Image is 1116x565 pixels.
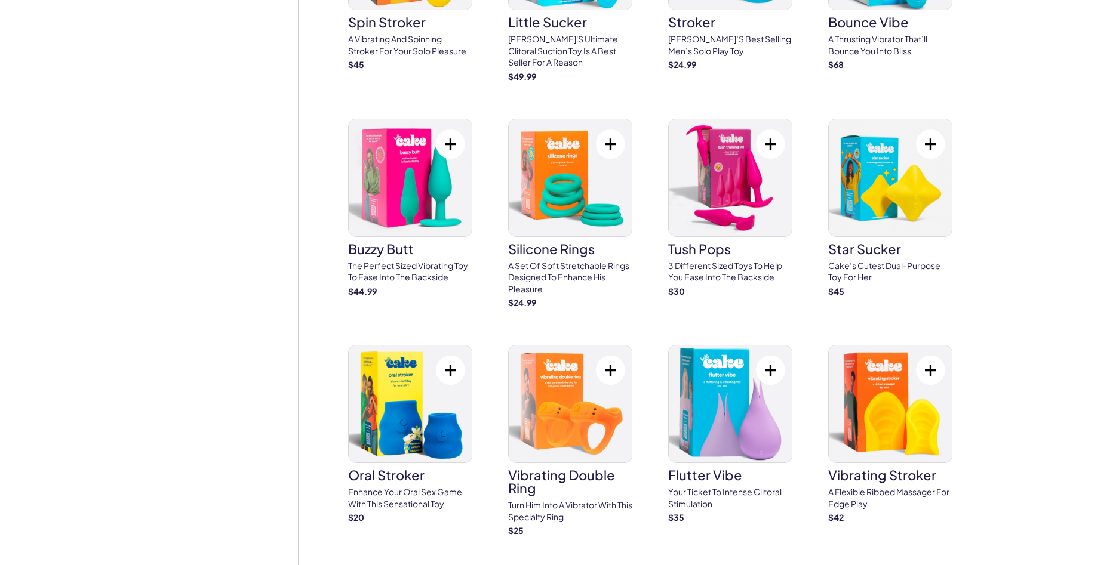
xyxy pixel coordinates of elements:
p: 3 different sized toys to help you ease into the backside [668,260,792,283]
p: Enhance your oral sex game with this sensational toy [348,486,472,510]
strong: $ 45 [348,59,364,70]
h3: vibrating stroker [828,468,952,481]
p: A thrusting vibrator that’ll bounce you into bliss [828,33,952,57]
p: A vibrating and spinning stroker for your solo pleasure [348,33,472,57]
h3: vibrating double ring [508,468,632,495]
h3: bounce vibe [828,16,952,29]
strong: $ 45 [828,286,844,297]
h3: tush pops [668,242,792,255]
h3: silicone rings [508,242,632,255]
strong: $ 20 [348,512,364,523]
img: vibrating double ring [509,345,632,462]
h3: oral stroker [348,468,472,481]
a: silicone ringssilicone ringsA set of soft stretchable rings designed to enhance his pleasure$24.99 [508,119,632,309]
a: buzzy buttbuzzy buttThe perfect sized vibrating toy to ease into the backside$44.99 [348,119,472,298]
strong: $ 25 [508,525,524,536]
h3: flutter vibe [668,468,792,481]
a: star suckerstar suckerCake’s cutest dual-purpose toy for her$45 [828,119,952,298]
p: [PERSON_NAME]’s best selling men’s solo play toy [668,33,792,57]
strong: $ 24.99 [668,59,696,70]
a: tush popstush pops3 different sized toys to help you ease into the backside$30 [668,119,792,298]
p: A set of soft stretchable rings designed to enhance his pleasure [508,260,632,295]
img: silicone rings [509,119,632,236]
strong: $ 30 [668,286,685,297]
strong: $ 68 [828,59,844,70]
strong: $ 44.99 [348,286,377,297]
h3: buzzy butt [348,242,472,255]
strong: $ 42 [828,512,844,523]
p: Turn him into a vibrator with this specialty ring [508,499,632,523]
img: buzzy butt [349,119,472,236]
a: oral strokeroral strokerEnhance your oral sex game with this sensational toy$20 [348,345,472,524]
p: [PERSON_NAME]'s ultimate clitoral suction toy is a best seller for a reason [508,33,632,69]
p: Cake’s cutest dual-purpose toy for her [828,260,952,283]
img: vibrating stroker [829,345,952,462]
h3: spin stroker [348,16,472,29]
strong: $ 24.99 [508,297,536,308]
a: vibrating strokervibrating strokerA flexible ribbed massager for Edge play$42 [828,345,952,524]
img: flutter vibe [669,345,792,462]
p: Your ticket to intense clitoral stimulation [668,486,792,510]
p: A flexible ribbed massager for Edge play [828,486,952,510]
strong: $ 35 [668,512,684,523]
img: tush pops [669,119,792,236]
strong: $ 49.99 [508,71,536,82]
h3: little sucker [508,16,632,29]
img: oral stroker [349,345,472,462]
a: vibrating double ringvibrating double ringTurn him into a vibrator with this specialty ring$25 [508,345,632,537]
img: star sucker [829,119,952,236]
a: flutter vibeflutter vibeYour ticket to intense clitoral stimulation$35 [668,345,792,524]
h3: star sucker [828,242,952,255]
p: The perfect sized vibrating toy to ease into the backside [348,260,472,283]
h3: stroker [668,16,792,29]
